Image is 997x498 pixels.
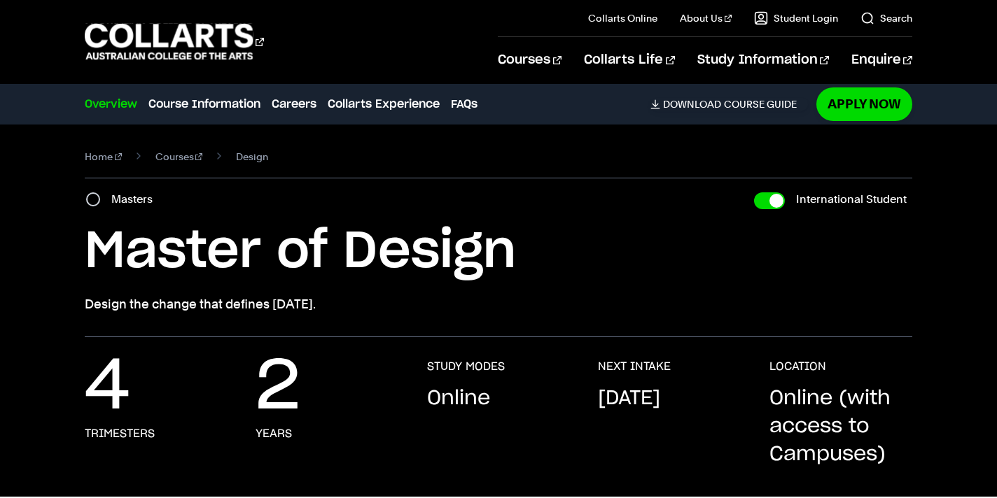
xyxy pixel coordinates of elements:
[498,37,562,83] a: Courses
[860,11,912,25] a: Search
[796,190,907,209] label: International Student
[584,37,674,83] a: Collarts Life
[427,385,490,413] p: Online
[272,96,316,113] a: Careers
[427,360,505,373] h3: STUDY MODES
[85,294,912,314] p: Design the change that defines [DATE].
[256,360,300,415] p: 2
[155,147,203,166] a: Courses
[85,22,264,62] div: Go to homepage
[85,220,912,283] h1: Master of Design
[663,98,721,111] span: Download
[85,427,155,441] h3: Trimesters
[85,360,130,415] p: 4
[769,385,912,469] p: Online (with access to Campuses)
[85,147,122,166] a: Home
[598,360,671,373] h3: NEXT INTAKE
[754,11,838,25] a: Student Login
[328,96,440,113] a: Collarts Experience
[85,96,137,113] a: Overview
[697,37,829,83] a: Study Information
[111,190,161,209] label: Masters
[451,96,477,113] a: FAQs
[650,98,808,111] a: DownloadCourse Guide
[588,11,657,25] a: Collarts Online
[598,385,660,413] p: [DATE]
[816,87,912,120] a: Apply Now
[148,96,260,113] a: Course Information
[680,11,732,25] a: About Us
[769,360,826,373] h3: LOCATION
[236,147,268,166] span: Design
[256,427,292,441] h3: Years
[851,37,912,83] a: Enquire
